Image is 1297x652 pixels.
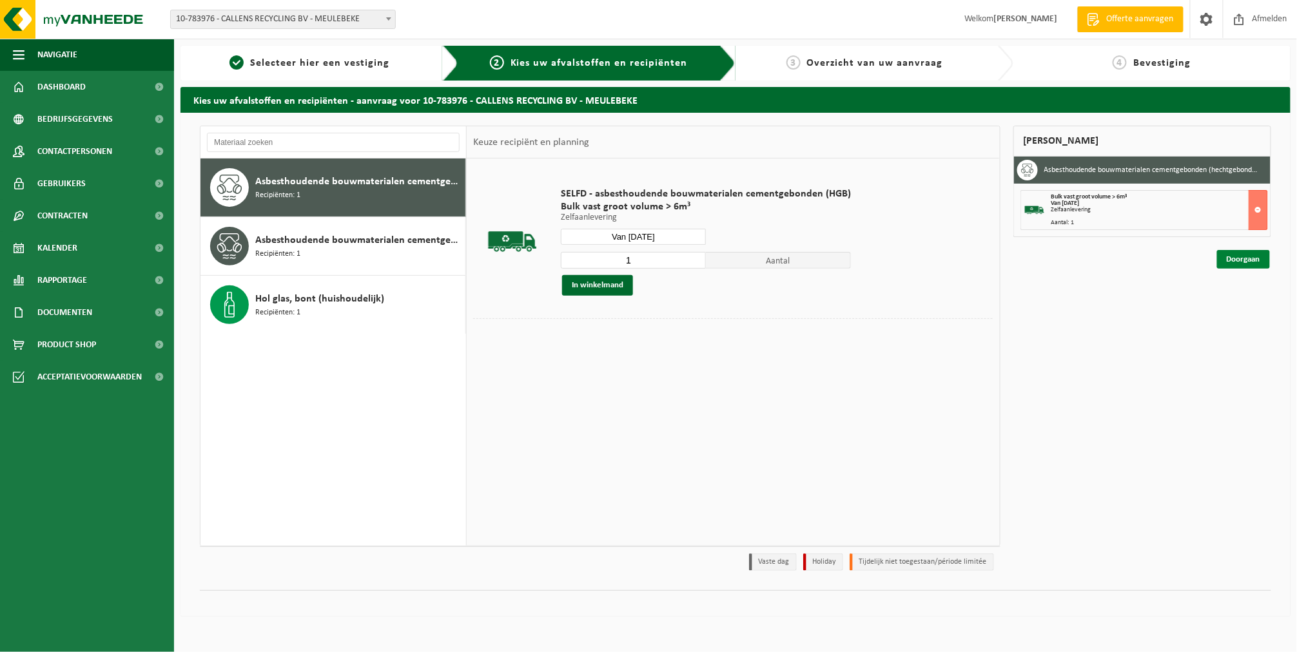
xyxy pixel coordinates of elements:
span: Recipiënten: 1 [255,307,300,319]
li: Tijdelijk niet toegestaan/période limitée [850,553,994,571]
button: Asbesthoudende bouwmaterialen cementgebonden (hechtgebonden) Recipiënten: 1 [200,158,466,217]
input: Selecteer datum [561,229,706,245]
span: Recipiënten: 1 [255,189,300,202]
span: Kalender [37,232,77,264]
h3: Asbesthoudende bouwmaterialen cementgebonden (hechtgebonden) [1044,160,1262,180]
span: Bulk vast groot volume > 6m³ [561,200,851,213]
div: Aantal: 1 [1051,220,1268,226]
li: Holiday [803,553,843,571]
span: Bedrijfsgegevens [37,103,113,135]
li: Vaste dag [749,553,797,571]
span: Kies uw afvalstoffen en recipiënten [511,58,688,68]
span: Offerte aanvragen [1104,13,1177,26]
span: Asbesthoudende bouwmaterialen cementgebonden (hechtgebonden) [255,174,462,189]
button: Hol glas, bont (huishoudelijk) Recipiënten: 1 [200,276,466,334]
a: 1Selecteer hier een vestiging [187,55,433,71]
span: Navigatie [37,39,77,71]
span: Product Shop [37,329,96,361]
button: Asbesthoudende bouwmaterialen cementgebonden met isolatie(hechtgebonden) Recipiënten: 1 [200,217,466,276]
span: Dashboard [37,71,86,103]
div: Zelfaanlevering [1051,207,1268,213]
p: Zelfaanlevering [561,213,851,222]
span: Rapportage [37,264,87,296]
span: 2 [490,55,504,70]
strong: Van [DATE] [1051,200,1080,207]
span: Overzicht van uw aanvraag [807,58,943,68]
input: Materiaal zoeken [207,133,460,152]
span: 10-783976 - CALLENS RECYCLING BV - MEULEBEKE [171,10,395,28]
span: Acceptatievoorwaarden [37,361,142,393]
a: Doorgaan [1217,250,1270,269]
span: Documenten [37,296,92,329]
span: Contracten [37,200,88,232]
span: Hol glas, bont (huishoudelijk) [255,291,384,307]
span: Bevestiging [1133,58,1191,68]
span: SELFD - asbesthoudende bouwmaterialen cementgebonden (HGB) [561,187,851,200]
a: Offerte aanvragen [1077,6,1184,32]
span: Gebruikers [37,168,86,200]
span: Recipiënten: 1 [255,248,300,260]
h2: Kies uw afvalstoffen en recipiënten - aanvraag voor 10-783976 - CALLENS RECYCLING BV - MEULEBEKE [180,87,1291,112]
span: Bulk vast groot volume > 6m³ [1051,193,1127,200]
span: 10-783976 - CALLENS RECYCLING BV - MEULEBEKE [170,10,396,29]
button: In winkelmand [562,275,633,296]
div: Keuze recipiënt en planning [467,126,596,158]
strong: [PERSON_NAME] [993,14,1058,24]
span: 1 [229,55,244,70]
div: [PERSON_NAME] [1013,126,1272,157]
span: Selecteer hier een vestiging [250,58,389,68]
span: Contactpersonen [37,135,112,168]
span: 3 [786,55,801,70]
span: 4 [1113,55,1127,70]
span: Aantal [706,252,851,269]
span: Asbesthoudende bouwmaterialen cementgebonden met isolatie(hechtgebonden) [255,233,462,248]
